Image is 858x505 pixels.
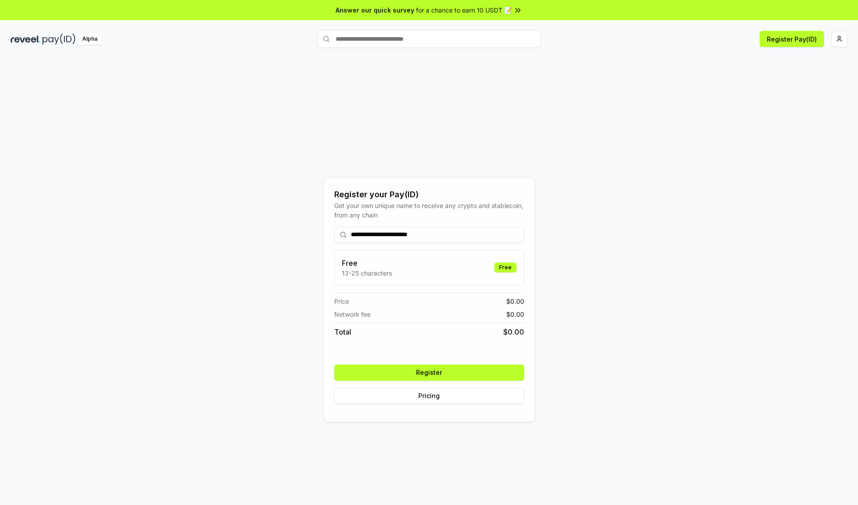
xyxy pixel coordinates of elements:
[334,188,524,201] div: Register your Pay(ID)
[336,5,414,15] span: Answer our quick survey
[334,297,349,306] span: Price
[334,201,524,220] div: Get your own unique name to receive any crypto and stablecoin, from any chain
[334,365,524,381] button: Register
[760,31,824,47] button: Register Pay(ID)
[42,34,76,45] img: pay_id
[506,310,524,319] span: $ 0.00
[494,263,517,272] div: Free
[342,268,392,278] p: 13-25 characters
[11,34,41,45] img: reveel_dark
[334,327,351,337] span: Total
[334,310,370,319] span: Network fee
[334,388,524,404] button: Pricing
[342,258,392,268] h3: Free
[506,297,524,306] span: $ 0.00
[503,327,524,337] span: $ 0.00
[77,34,102,45] div: Alpha
[416,5,512,15] span: for a chance to earn 10 USDT 📝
